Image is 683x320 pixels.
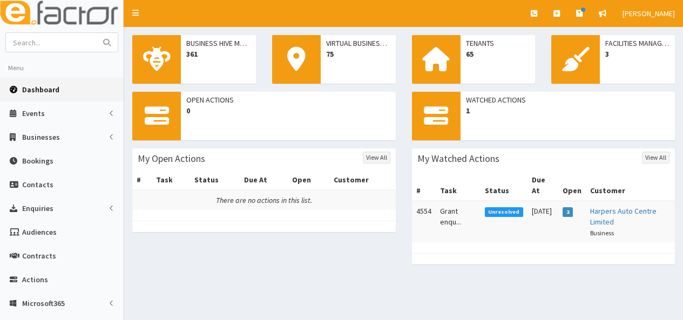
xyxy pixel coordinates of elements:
span: [PERSON_NAME] [623,9,675,18]
span: 75 [326,49,390,59]
span: 2 [563,207,573,217]
th: Open [288,170,329,190]
span: Open Actions [186,94,390,105]
span: Contacts [22,180,53,189]
th: Customer [586,170,675,201]
th: Task [152,170,190,190]
a: View All [363,152,390,164]
a: View All [642,152,670,164]
span: Businesses [22,132,60,142]
span: Virtual Business Addresses [326,38,390,49]
th: Due At [240,170,288,190]
td: 4554 [412,201,436,242]
th: Task [436,170,481,201]
span: Bookings [22,156,53,166]
h3: My Watched Actions [417,154,499,164]
span: Audiences [22,227,57,237]
span: Enquiries [22,203,53,213]
span: Business Hive Members [186,38,251,49]
i: There are no actions in this list. [216,195,312,205]
th: Status [481,170,528,201]
span: 65 [466,49,530,59]
span: 361 [186,49,251,59]
span: 3 [605,49,670,59]
span: Events [22,108,45,118]
th: Status [190,170,240,190]
td: Grant enqu... [436,201,481,242]
span: Watched Actions [466,94,670,105]
th: Open [558,170,586,201]
span: Unresolved [485,207,523,217]
span: 0 [186,105,390,116]
a: Harpers Auto Centre Limited [590,206,657,227]
span: 1 [466,105,670,116]
span: Dashboard [22,85,59,94]
th: Customer [329,170,395,190]
h3: My Open Actions [138,154,205,164]
span: Tenants [466,38,530,49]
th: Due At [528,170,559,201]
span: Contracts [22,251,56,261]
td: [DATE] [528,201,559,242]
span: Facilities Management [605,38,670,49]
th: # [132,170,152,190]
th: # [412,170,436,201]
span: Actions [22,275,48,284]
input: Search... [6,33,97,52]
span: Microsoft365 [22,298,65,308]
small: Business [590,229,614,237]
